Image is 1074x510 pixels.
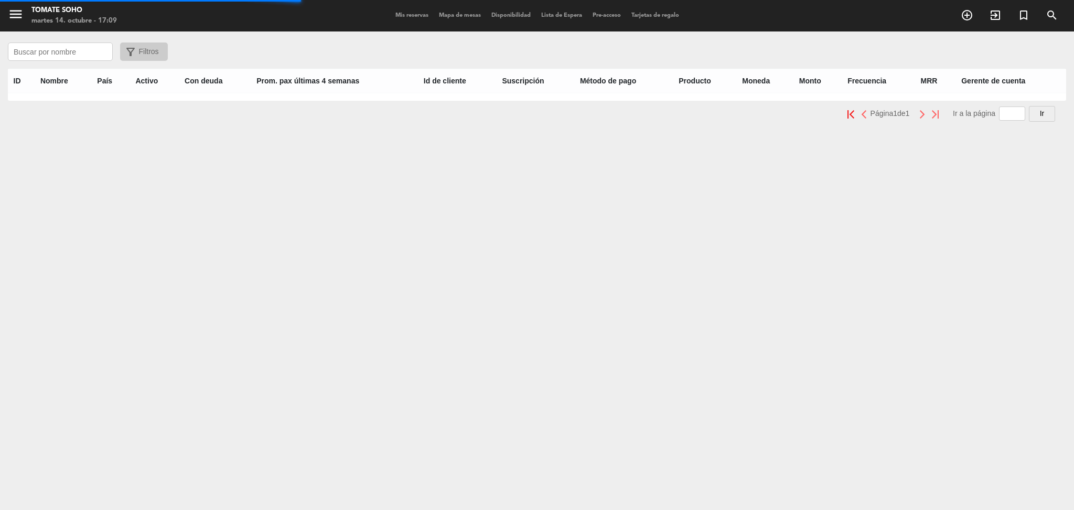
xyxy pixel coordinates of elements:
button: menu [8,6,24,26]
span: filter_alt [124,46,137,58]
span: Pre-acceso [587,13,626,18]
span: Mapa de mesas [434,13,486,18]
th: MRR [915,69,956,93]
span: Tarjetas de regalo [626,13,684,18]
th: Con deuda [179,69,251,93]
th: Método de pago [574,69,673,93]
img: last.png [932,110,939,119]
pagination-template: Página de [844,109,942,118]
div: Ir a la página [953,106,1055,122]
input: Buscar por nombre [8,42,113,61]
span: Lista de Espera [536,13,587,18]
th: Nombre [35,69,91,93]
span: Filtros [139,46,159,58]
i: turned_in_not [1017,9,1030,22]
button: Ir [1029,106,1055,122]
th: Prom. pax últimas 4 semanas [251,69,418,93]
i: search [1046,9,1058,22]
img: prev.png [861,110,867,119]
th: ID [8,69,35,93]
span: 1 [893,109,897,118]
div: martes 14. octubre - 17:09 [31,16,117,26]
th: Id de cliente [418,69,497,93]
div: Tomate Soho [31,5,117,16]
th: Gerente de cuenta [956,69,1066,93]
th: Moneda [737,69,793,93]
img: first.png [847,110,854,119]
span: Mis reservas [390,13,434,18]
th: Frecuencia [842,69,915,93]
i: add_circle_outline [961,9,973,22]
th: Suscripción [497,69,574,93]
th: País [92,69,130,93]
th: Producto [673,69,737,93]
img: next.png [919,110,926,119]
span: 1 [906,109,910,118]
span: Disponibilidad [486,13,536,18]
th: Activo [130,69,179,93]
i: exit_to_app [989,9,1002,22]
i: menu [8,6,24,22]
th: Monto [793,69,842,93]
